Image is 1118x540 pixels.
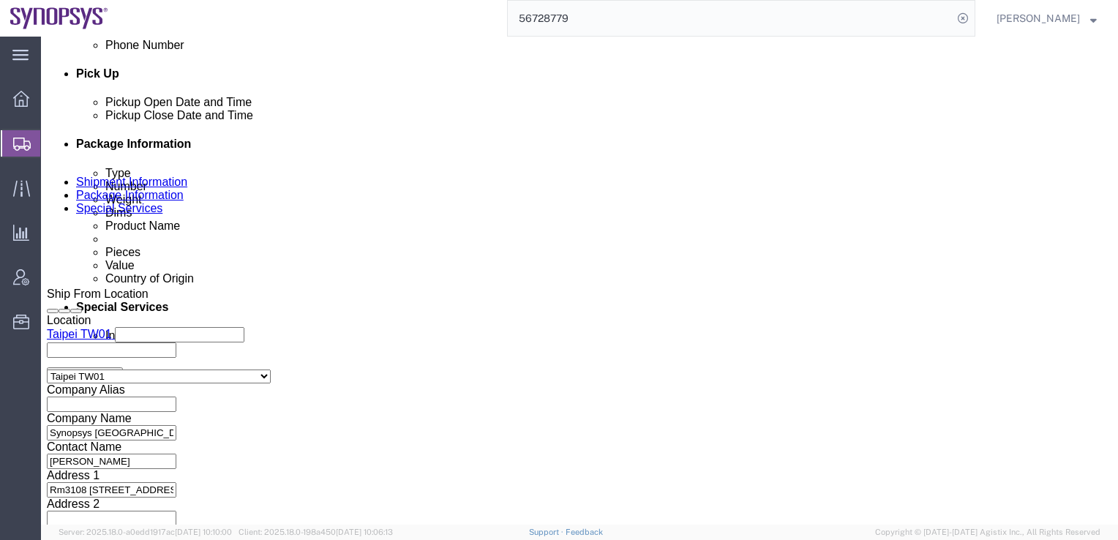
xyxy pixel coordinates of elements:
[529,528,566,536] a: Support
[336,528,393,536] span: [DATE] 10:06:13
[997,10,1080,26] span: Susan Sun
[41,37,1118,525] iframe: FS Legacy Container
[566,528,603,536] a: Feedback
[508,1,953,36] input: Search for shipment number, reference number
[996,10,1098,27] button: [PERSON_NAME]
[10,7,108,29] img: logo
[239,528,393,536] span: Client: 2025.18.0-198a450
[175,528,232,536] span: [DATE] 10:10:00
[59,528,232,536] span: Server: 2025.18.0-a0edd1917ac
[875,526,1100,539] span: Copyright © [DATE]-[DATE] Agistix Inc., All Rights Reserved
